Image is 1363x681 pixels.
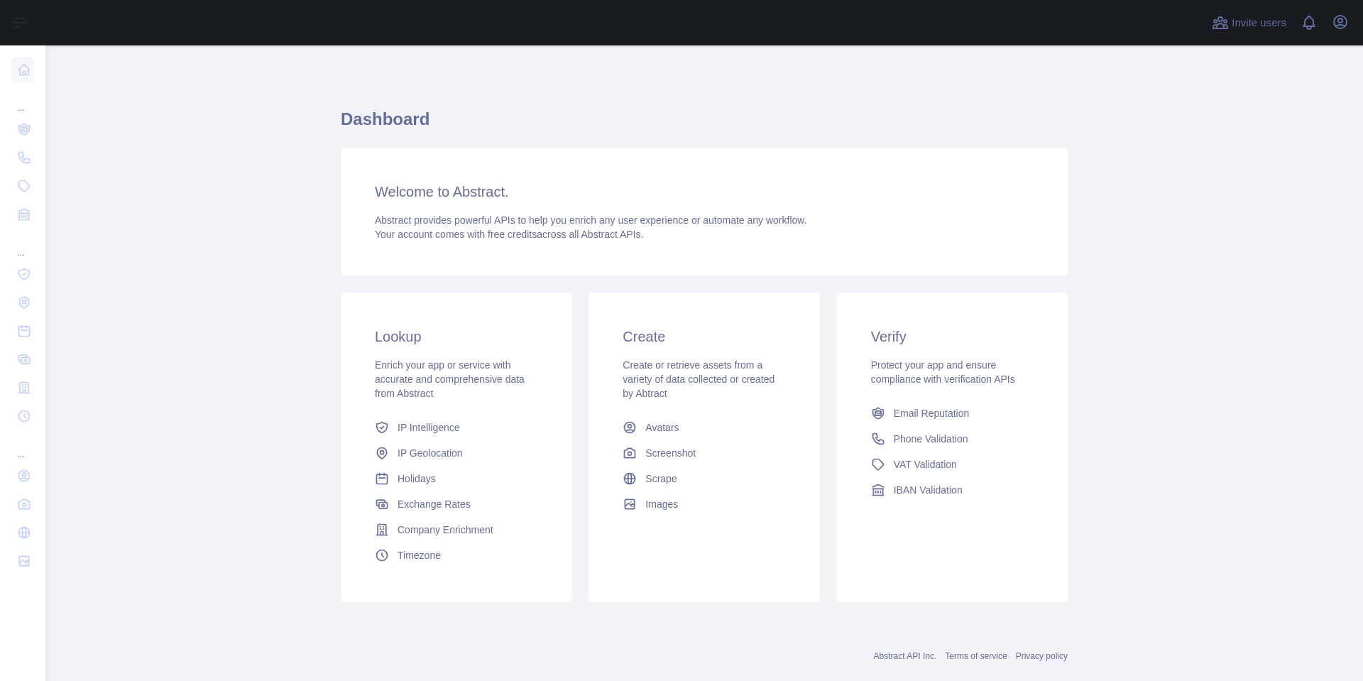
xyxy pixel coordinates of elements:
a: IBAN Validation [865,477,1039,503]
span: Exchange Rates [398,497,471,511]
span: Holidays [398,472,436,486]
span: Enrich your app or service with accurate and comprehensive data from Abstract [375,359,525,399]
a: Avatars [617,415,791,440]
span: Invite users [1232,15,1286,31]
a: Company Enrichment [369,517,543,543]
span: Scrape [645,472,677,486]
span: Your account comes with across all Abstract APIs. [375,229,643,240]
span: Protect your app and ensure compliance with verification APIs [871,359,1015,385]
span: Email Reputation [894,406,970,420]
div: ... [11,230,34,258]
span: Create or retrieve assets from a variety of data collected or created by Abtract [623,359,774,399]
h3: Welcome to Abstract. [375,182,1034,202]
span: Abstract provides powerful APIs to help you enrich any user experience or automate any workflow. [375,214,807,226]
a: Privacy policy [1016,651,1068,661]
a: IP Intelligence [369,415,543,440]
a: Images [617,491,791,517]
span: Avatars [645,420,679,435]
h3: Verify [871,327,1034,347]
a: Exchange Rates [369,491,543,517]
a: Scrape [617,466,791,491]
span: IBAN Validation [894,483,963,497]
span: Company Enrichment [398,523,493,537]
div: ... [11,432,34,460]
div: ... [11,85,34,114]
span: Phone Validation [894,432,968,446]
a: Holidays [369,466,543,491]
h1: Dashboard [341,108,1068,142]
h3: Create [623,327,785,347]
button: Invite users [1209,11,1289,34]
span: Screenshot [645,446,696,460]
a: Phone Validation [865,426,1039,452]
a: Screenshot [617,440,791,466]
a: IP Geolocation [369,440,543,466]
span: free credits [488,229,537,240]
a: Email Reputation [865,401,1039,426]
h3: Lookup [375,327,537,347]
span: VAT Validation [894,457,957,472]
span: Images [645,497,678,511]
span: Timezone [398,548,441,562]
a: Terms of service [945,651,1007,661]
a: Abstract API Inc. [874,651,937,661]
a: VAT Validation [865,452,1039,477]
a: Timezone [369,543,543,568]
span: IP Intelligence [398,420,460,435]
span: IP Geolocation [398,446,463,460]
